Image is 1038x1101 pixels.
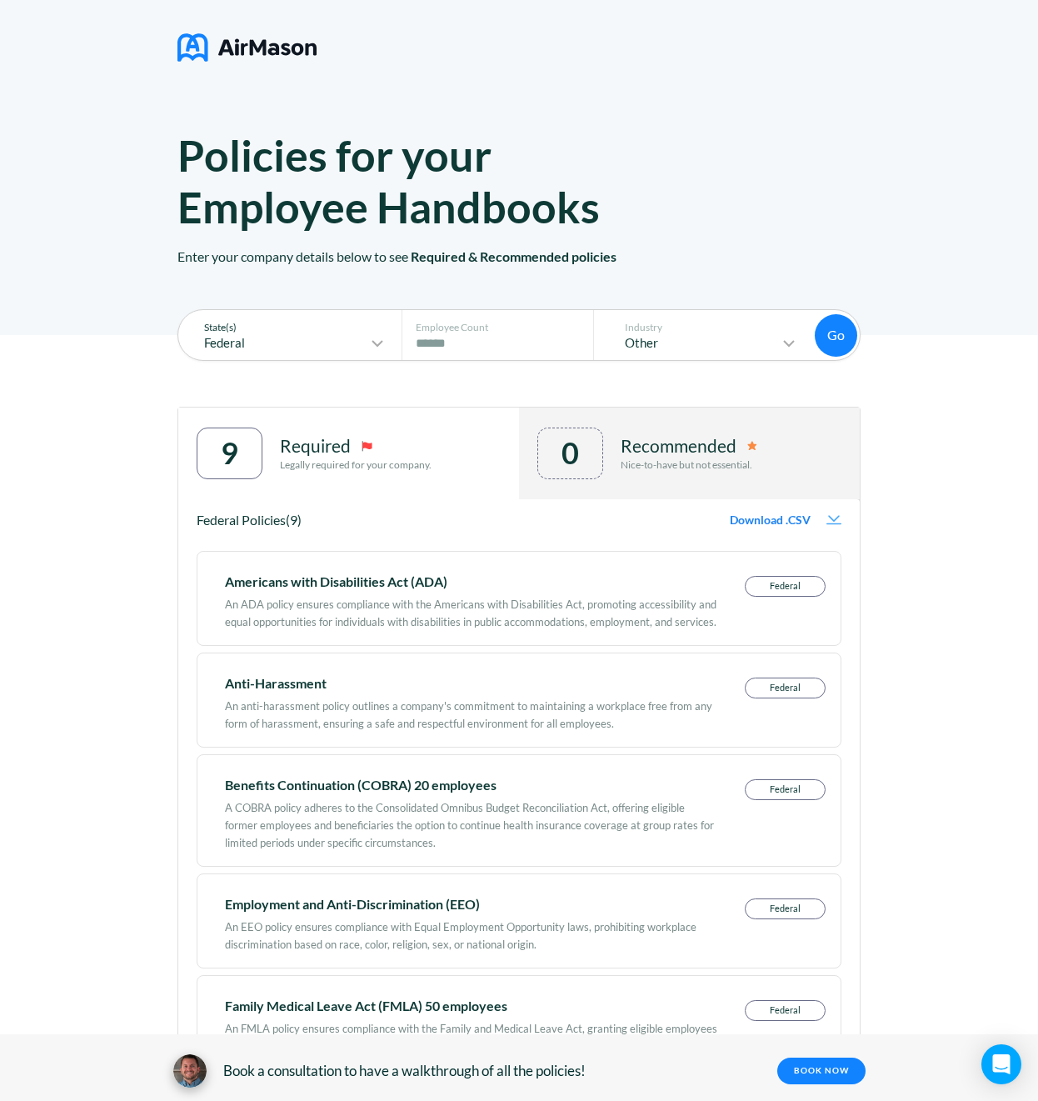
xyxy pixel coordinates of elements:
[225,588,717,631] div: An ADA policy ensures compliance with the Americans with Disabilities Act, promoting accessibilit...
[561,436,579,470] div: 0
[280,436,351,456] p: Required
[177,129,666,233] h1: Policies for your Employee Handbooks
[981,1044,1021,1084] div: Open Intercom Messenger
[621,459,757,471] p: Nice-to-have but not essential.
[225,689,717,733] div: An anti-harassment policy outlines a company's commitment to maintaining a workplace free from an...
[608,336,779,350] p: Other
[286,512,302,528] span: (9)
[777,1058,866,1084] a: BOOK NOW
[608,322,799,333] p: Industry
[225,791,717,852] div: A COBRA policy adheres to the Consolidated Omnibus Budget Reconciliation Act, offering eligible f...
[197,512,286,528] span: Federal Policies
[225,576,717,588] div: Americans with Disabilities Act (ADA)
[621,436,736,456] p: Recommended
[187,336,367,350] p: Federal
[177,27,317,68] img: logo
[746,678,825,698] p: Federal
[416,322,589,333] p: Employee Count
[746,1001,825,1020] p: Federal
[746,577,825,596] p: Federal
[746,899,825,918] p: Federal
[225,678,717,689] div: Anti-Harassment
[187,322,387,333] p: State(s)
[221,436,238,470] div: 9
[362,441,372,452] img: required-icon
[225,779,717,791] div: Benefits Continuation (COBRA) 20 employees
[746,780,825,799] p: Federal
[815,314,857,357] button: Go
[225,898,717,910] div: Employment and Anti-Discrimination (EEO)
[747,441,757,451] img: remmended-icon
[730,513,811,527] span: Download .CSV
[177,233,861,335] p: Enter your company details below to see
[225,1000,717,1012] div: Family Medical Leave Act (FMLA) 50 employees
[411,248,616,264] span: Required & Recommended policies
[826,515,841,525] img: download-icon
[280,459,432,471] p: Legally required for your company.
[173,1054,207,1088] img: avatar
[223,1063,586,1079] span: Book a consultation to have a walkthrough of all the policies!
[225,910,717,953] div: An EEO policy ensures compliance with Equal Employment Opportunity laws, prohibiting workplace di...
